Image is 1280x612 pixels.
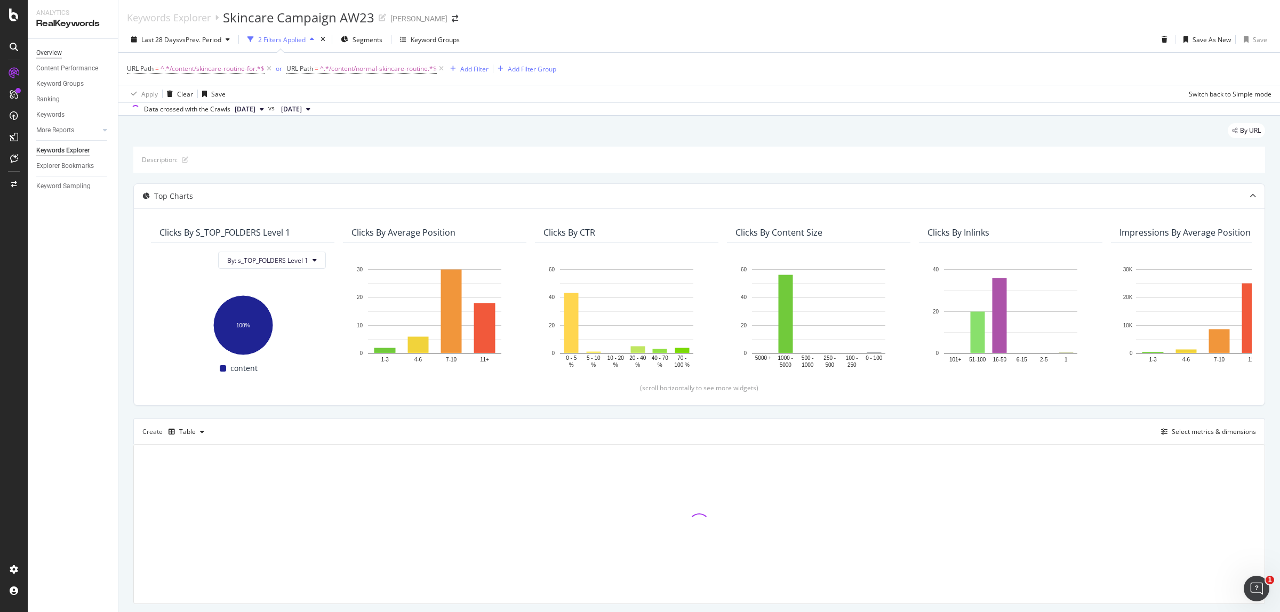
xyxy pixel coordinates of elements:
[1244,576,1269,601] iframe: Intercom live chat
[142,423,209,440] div: Create
[1193,35,1231,44] div: Save As New
[1185,85,1271,102] button: Switch back to Simple mode
[1266,576,1274,584] span: 1
[396,31,464,48] button: Keyword Groups
[236,322,250,328] text: 100%
[36,181,91,192] div: Keyword Sampling
[543,264,710,369] svg: A chart.
[36,94,110,105] a: Ranking
[1123,267,1133,272] text: 30K
[235,104,255,114] span: 2025 Oct. 6th
[381,356,389,362] text: 1-3
[446,356,457,362] text: 7-10
[551,350,555,356] text: 0
[163,85,193,102] button: Clear
[566,355,577,361] text: 0 - 5
[825,362,834,368] text: 500
[127,12,211,23] a: Keywords Explorer
[36,125,74,136] div: More Reports
[36,145,110,156] a: Keywords Explorer
[414,356,422,362] text: 4-6
[141,90,158,99] div: Apply
[230,103,268,116] button: [DATE]
[635,362,640,368] text: %
[802,362,814,368] text: 1000
[1214,356,1225,362] text: 7-10
[337,31,387,48] button: Segments
[357,322,363,328] text: 10
[1172,427,1256,436] div: Select metrics & dimensions
[36,78,84,90] div: Keyword Groups
[36,109,65,120] div: Keywords
[36,63,110,74] a: Content Performance
[1182,356,1190,362] text: 4-6
[127,31,234,48] button: Last 28 DaysvsPrev. Period
[164,423,209,440] button: Table
[230,362,258,375] span: content
[218,252,326,269] button: By: s_TOP_FOLDERS Level 1
[508,65,556,74] div: Add Filter Group
[411,35,460,44] div: Keyword Groups
[258,35,306,44] div: 2 Filters Applied
[144,104,230,114] div: Data crossed with the Crawls
[36,94,60,105] div: Ranking
[36,181,110,192] a: Keyword Sampling
[927,264,1094,369] div: A chart.
[36,125,100,136] a: More Reports
[652,355,669,361] text: 40 - 70
[823,355,836,361] text: 250 -
[198,85,226,102] button: Save
[743,350,747,356] text: 0
[1040,356,1048,362] text: 2-5
[778,355,793,361] text: 1000 -
[179,35,221,44] span: vs Prev. Period
[460,65,489,74] div: Add Filter
[276,64,282,73] div: or
[36,109,110,120] a: Keywords
[357,267,363,272] text: 30
[357,294,363,300] text: 20
[147,383,1252,392] div: (scroll horizontally to see more widgets)
[1179,31,1231,48] button: Save As New
[735,264,902,369] svg: A chart.
[161,61,265,76] span: ^.*/content/skincare-routine-for.*$
[847,362,857,368] text: 250
[1017,356,1027,362] text: 6-15
[36,145,90,156] div: Keywords Explorer
[993,356,1006,362] text: 16-50
[755,355,772,361] text: 5000 +
[268,103,277,113] span: vs
[276,63,282,74] button: or
[127,64,154,73] span: URL Path
[1157,425,1256,438] button: Select metrics & dimensions
[780,362,792,368] text: 5000
[36,78,110,90] a: Keyword Groups
[569,362,574,368] text: %
[675,362,690,368] text: 100 %
[452,15,458,22] div: arrow-right-arrow-left
[320,61,437,76] span: ^.*/content/normal-skincare-routine.*$
[36,47,110,59] a: Overview
[866,355,883,361] text: 0 - 100
[353,35,382,44] span: Segments
[927,227,989,238] div: Clicks By Inlinks
[613,362,618,368] text: %
[36,9,109,18] div: Analytics
[318,34,327,45] div: times
[1119,227,1251,238] div: Impressions By Average Position
[549,267,555,272] text: 60
[587,355,601,361] text: 5 - 10
[127,85,158,102] button: Apply
[846,355,858,361] text: 100 -
[177,90,193,99] div: Clear
[607,355,625,361] text: 10 - 20
[1240,127,1261,134] span: By URL
[351,227,455,238] div: Clicks By Average Position
[36,18,109,30] div: RealKeywords
[741,267,747,272] text: 60
[446,62,489,75] button: Add Filter
[159,227,290,238] div: Clicks By s_TOP_FOLDERS Level 1
[390,13,447,24] div: [PERSON_NAME]
[159,289,326,357] div: A chart.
